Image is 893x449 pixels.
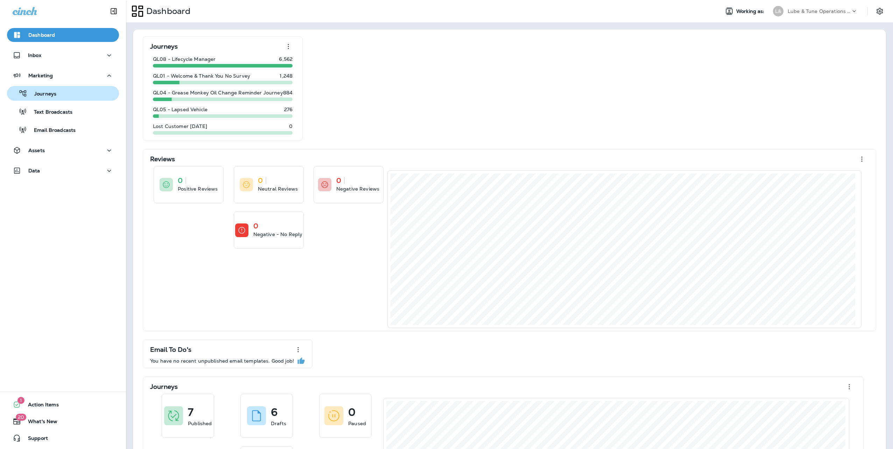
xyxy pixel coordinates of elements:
p: Neutral Reviews [258,185,298,192]
p: Negative - No Reply [253,231,303,238]
p: Paused [348,420,366,427]
span: 1 [17,397,24,404]
p: Journeys [150,383,178,390]
button: 20What's New [7,414,119,428]
p: 0 [253,222,258,229]
p: 6,562 [279,56,293,62]
span: Support [21,435,48,444]
p: Published [188,420,212,427]
button: 1Action Items [7,398,119,412]
p: Reviews [150,156,175,163]
p: QL05 - Lapsed Vehicle [153,107,208,112]
button: Journeys [7,86,119,101]
button: Marketing [7,69,119,83]
p: Drafts [271,420,286,427]
p: Dashboard [143,6,190,16]
p: 884 [283,90,293,95]
p: QL04 - Grease Monkey Oil Change Reminder Journey [153,90,283,95]
p: QL08 - Lifecycle Manager [153,56,216,62]
span: Working as: [736,8,766,14]
button: Settings [873,5,886,17]
p: Inbox [28,52,41,58]
p: Data [28,168,40,173]
button: Data [7,164,119,178]
div: L& [773,6,783,16]
p: You have no recent unpublished email templates. Good job! [150,358,294,364]
p: 0 [258,177,263,184]
span: What's New [21,419,57,427]
button: Email Broadcasts [7,122,119,137]
p: Negative Reviews [336,185,379,192]
button: Collapse Sidebar [104,4,124,18]
button: Text Broadcasts [7,104,119,119]
p: Text Broadcasts [27,109,72,116]
span: 20 [16,414,26,421]
p: Journeys [27,91,56,98]
p: 7 [188,409,194,416]
p: 0 [289,123,293,129]
p: 1,248 [280,73,293,79]
p: 276 [284,107,293,112]
p: 6 [271,409,277,416]
p: 0 [336,177,341,184]
button: Assets [7,143,119,157]
p: 0 [348,409,356,416]
p: Email To Do's [150,346,191,353]
p: Marketing [28,73,53,78]
span: Action Items [21,402,59,410]
p: Dashboard [28,32,55,38]
p: Lost Customer [DATE] [153,123,207,129]
p: Assets [28,148,45,153]
p: Positive Reviews [178,185,218,192]
p: Email Broadcasts [27,127,76,134]
p: QL01 - Welcome & Thank You No Survey [153,73,250,79]
p: 0 [178,177,183,184]
button: Inbox [7,48,119,62]
button: Support [7,431,119,445]
button: Dashboard [7,28,119,42]
p: Journeys [150,43,178,50]
p: Lube & Tune Operations Group, LLC dba Grease Monkey [788,8,851,14]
